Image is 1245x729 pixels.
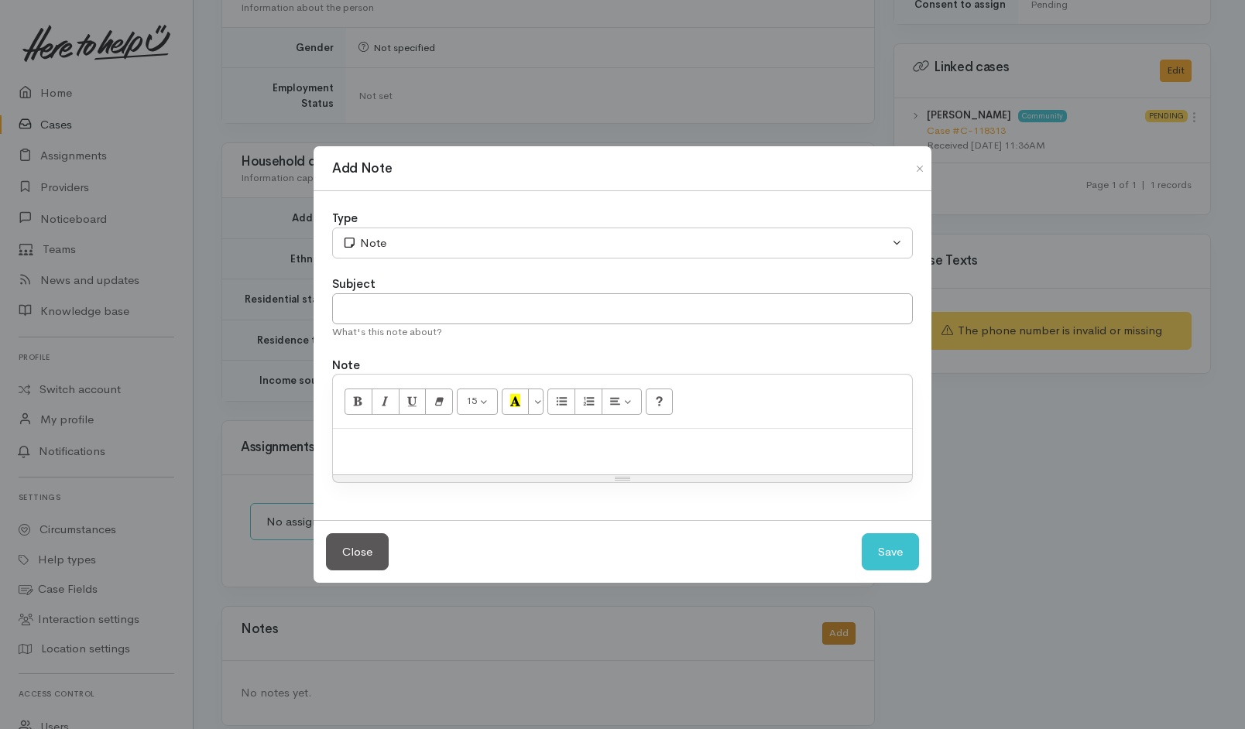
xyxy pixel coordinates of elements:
[457,388,498,415] button: Font Size
[332,210,358,228] label: Type
[345,388,372,415] button: Bold (CTRL+B)
[332,357,360,375] label: Note
[502,388,530,415] button: Recent Color
[333,475,912,482] div: Resize
[466,394,477,407] span: 15
[342,234,889,252] div: Note
[326,533,389,571] button: Close
[547,388,575,415] button: Unordered list (CTRL+SHIFT+NUM7)
[602,388,642,415] button: Paragraph
[574,388,602,415] button: Ordered list (CTRL+SHIFT+NUM8)
[332,324,913,340] div: What's this note about?
[332,276,376,293] label: Subject
[372,388,400,415] button: Italic (CTRL+I)
[332,228,913,259] button: Note
[425,388,453,415] button: Remove Font Style (CTRL+\)
[528,388,544,415] button: More Color
[907,159,932,178] button: Close
[332,159,392,179] h1: Add Note
[646,388,674,415] button: Help
[399,388,427,415] button: Underline (CTRL+U)
[862,533,919,571] button: Save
